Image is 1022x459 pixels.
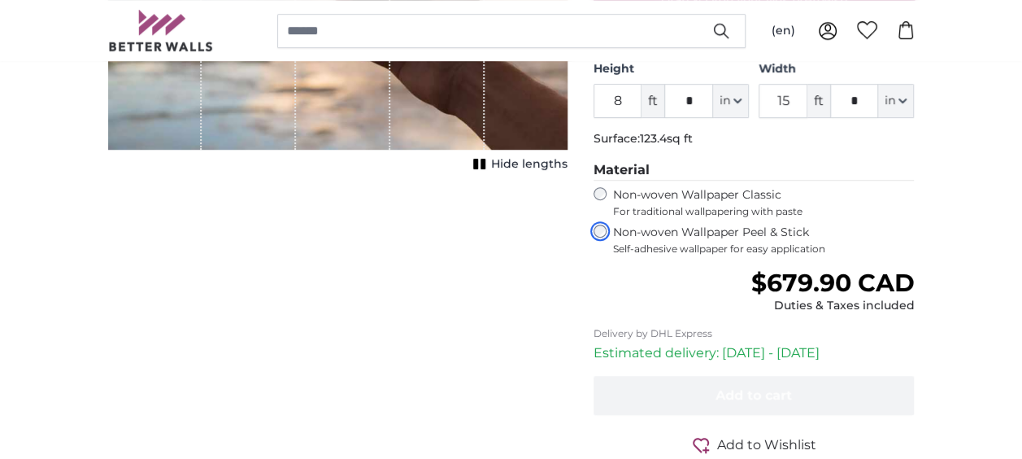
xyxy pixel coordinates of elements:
span: in [885,93,895,109]
img: Betterwalls [108,10,214,51]
span: ft [807,84,830,118]
span: Self-adhesive wallpaper for easy application [613,243,915,256]
span: 123.4sq ft [640,131,693,146]
legend: Material [594,160,915,181]
span: $679.90 CAD [750,268,914,298]
label: Height [594,61,749,77]
label: Non-woven Wallpaper Peel & Stick [613,225,915,256]
button: in [713,84,749,118]
button: in [878,84,914,118]
button: (en) [759,16,808,46]
span: Add to Wishlist [717,435,816,455]
div: Duties & Taxes included [750,298,914,314]
span: in [720,93,730,109]
span: Add to cart [715,387,792,403]
label: Non-woven Wallpaper Classic [613,187,915,218]
p: Surface: [594,131,915,147]
label: Width [759,61,914,77]
button: Hide lengths [468,153,568,176]
span: ft [641,84,664,118]
span: Hide lengths [491,156,568,173]
button: Add to cart [594,376,915,415]
p: Delivery by DHL Express [594,327,915,340]
button: Add to Wishlist [594,435,915,455]
p: Estimated delivery: [DATE] - [DATE] [594,343,915,363]
span: For traditional wallpapering with paste [613,205,915,218]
